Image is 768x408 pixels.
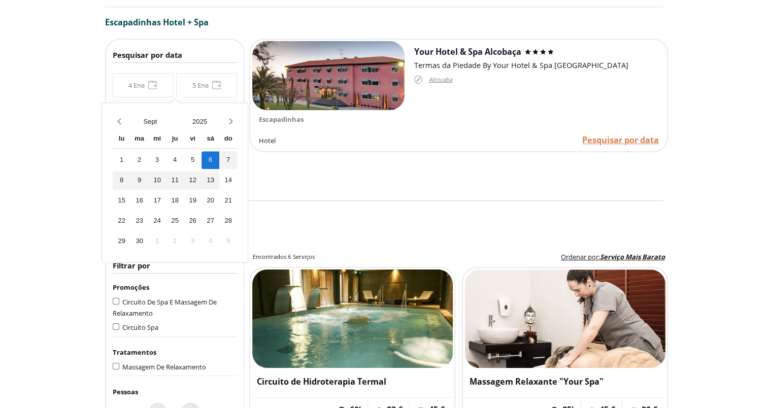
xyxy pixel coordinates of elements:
[113,130,130,148] div: lu
[113,192,130,210] div: 15
[219,212,237,230] div: 28
[166,212,184,230] div: 25
[148,172,166,189] div: 10
[219,130,237,148] div: do
[175,113,225,130] button: Open years overlay
[202,232,219,250] div: 4
[257,376,448,388] h3: Circuito de Hidroterapia Termal
[130,151,148,169] div: 2
[125,113,175,130] button: Open months overlay
[184,172,202,189] div: 12
[202,130,219,148] div: sá
[561,252,665,262] label: :
[148,212,166,230] div: 24
[113,283,149,292] span: Promoções
[202,151,219,169] div: 6
[130,172,148,189] div: 9
[130,232,148,250] div: 30
[470,376,660,388] h3: Massagem Relaxante "Your Spa"
[414,46,521,57] span: Your Hotel & Spa Alcobaça
[113,212,130,230] div: 22
[600,252,665,261] span: Serviço Mais Barato
[184,130,202,148] div: vi
[113,172,130,189] div: 8
[105,17,161,28] span: Escapadinhas
[113,348,156,357] span: Tratamentos
[184,151,202,169] div: 5
[184,192,202,210] div: 19
[113,260,150,270] span: Filtrar por
[130,212,148,230] div: 23
[148,151,166,169] div: 3
[219,192,237,210] div: 21
[166,130,184,148] div: ju
[202,192,219,210] div: 20
[219,232,237,250] div: 5
[148,192,166,210] div: 17
[163,17,209,28] span: Hotel + Spa
[184,232,202,250] div: 3
[166,172,184,189] div: 11
[113,130,237,250] div: Calendar wrapper
[184,212,202,230] div: 26
[113,151,237,250] div: Calendar days
[429,74,452,86] span: Alcoçaba
[259,115,304,124] span: Escapadinhas
[259,131,419,150] div: Hotel
[130,192,148,210] div: 16
[130,130,148,148] div: ma
[148,130,166,148] div: mi
[202,212,219,230] div: 27
[202,172,219,189] div: 13
[113,113,125,130] button: Previous month
[224,113,237,130] button: Next month
[148,232,166,250] div: 1
[113,232,130,250] div: 29
[113,387,138,396] span: Pessoas
[122,362,206,371] span: Massagem De Relaxamento
[253,253,315,261] h2: Encontrados 6 Serviços
[414,59,665,71] div: Termas da Piedade By Your Hotel & Spa [GEOGRAPHIC_DATA]
[113,297,217,318] span: Circuito De Spa E Massagem De Relaxamento
[113,151,130,169] div: 1
[166,151,184,169] div: 4
[166,192,184,210] div: 18
[219,151,237,169] div: 7
[113,50,182,60] span: Pesquisar por data
[582,134,659,146] a: Pesquisar por data
[122,323,158,332] span: Circuito Spa
[561,252,598,261] span: Ordenar por
[166,232,184,250] div: 2
[219,172,237,189] div: 14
